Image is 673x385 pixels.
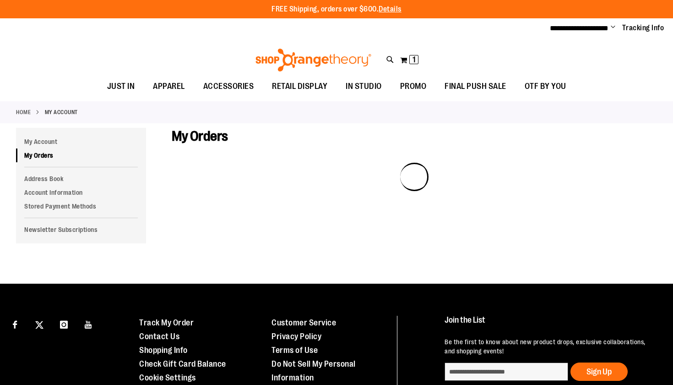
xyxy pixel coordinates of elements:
[16,135,146,148] a: My Account
[153,76,185,97] span: APPAREL
[271,332,321,341] a: Privacy Policy
[391,76,436,97] a: PROMO
[400,76,427,97] span: PROMO
[445,316,655,333] h4: Join the List
[139,332,179,341] a: Contact Us
[346,76,382,97] span: IN STUDIO
[16,148,146,162] a: My Orders
[570,363,628,381] button: Sign Up
[194,76,263,97] a: ACCESSORIES
[586,367,612,376] span: Sign Up
[16,223,146,236] a: Newsletter Subscriptions
[7,316,23,332] a: Visit our Facebook page
[56,316,72,332] a: Visit our Instagram page
[107,76,135,97] span: JUST IN
[16,199,146,213] a: Stored Payment Methods
[272,76,327,97] span: RETAIL DISPLAY
[16,108,31,116] a: Home
[516,76,575,97] a: OTF BY YOU
[254,49,373,71] img: Shop Orangetheory
[139,373,196,382] a: Cookie Settings
[32,316,48,332] a: Visit our X page
[16,186,146,199] a: Account Information
[271,346,318,355] a: Terms of Use
[271,4,402,15] p: FREE Shipping, orders over $600.
[412,55,416,64] span: 1
[139,318,194,327] a: Track My Order
[139,346,188,355] a: Shopping Info
[81,316,97,332] a: Visit our Youtube page
[139,359,226,368] a: Check Gift Card Balance
[98,76,144,97] a: JUST IN
[45,108,78,116] strong: My Account
[271,359,356,382] a: Do Not Sell My Personal Information
[144,76,194,97] a: APPAREL
[445,76,506,97] span: FINAL PUSH SALE
[611,23,615,33] button: Account menu
[263,76,336,97] a: RETAIL DISPLAY
[445,363,568,381] input: enter email
[271,318,336,327] a: Customer Service
[336,76,391,97] a: IN STUDIO
[445,337,655,356] p: Be the first to know about new product drops, exclusive collaborations, and shopping events!
[16,172,146,186] a: Address Book
[203,76,254,97] span: ACCESSORIES
[435,76,516,97] a: FINAL PUSH SALE
[379,5,402,13] a: Details
[172,128,228,144] span: My Orders
[35,321,43,329] img: Twitter
[622,23,664,33] a: Tracking Info
[525,76,566,97] span: OTF BY YOU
